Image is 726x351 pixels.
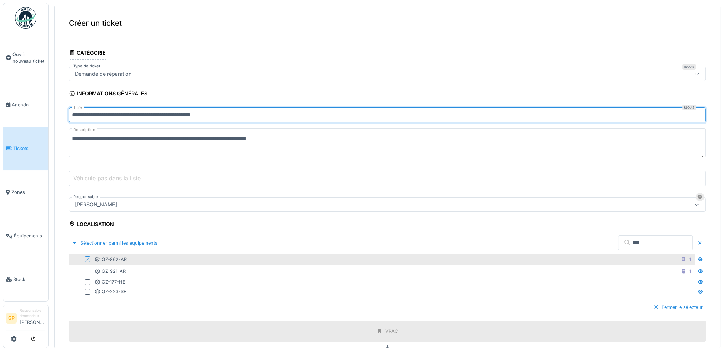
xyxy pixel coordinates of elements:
[3,170,48,214] a: Zones
[12,51,45,65] span: Ouvrir nouveau ticket
[689,256,691,263] div: 1
[15,7,36,29] img: Badge_color-CXgf-gQk.svg
[72,174,142,182] label: Véhicule pas dans la liste
[682,105,696,110] div: Requis
[689,268,691,275] div: 1
[95,256,127,263] div: GZ-862-AR
[3,214,48,257] a: Équipements
[55,6,720,40] div: Créer un ticket
[72,63,102,69] label: Type de ticket
[69,219,114,231] div: Localisation
[20,308,45,329] li: [PERSON_NAME]
[14,232,45,239] span: Équipements
[650,302,706,312] div: Fermer le sélecteur
[95,268,126,275] div: GZ-921-AR
[3,127,48,170] a: Tickets
[95,288,126,295] div: GZ-223-SF
[6,308,45,330] a: GP Responsable demandeur[PERSON_NAME]
[3,258,48,301] a: Stock
[11,189,45,196] span: Zones
[69,238,160,248] div: Sélectionner parmi les équipements
[385,328,398,335] div: VRAC
[13,276,45,283] span: Stock
[72,125,97,134] label: Description
[20,308,45,319] div: Responsable demandeur
[13,145,45,152] span: Tickets
[72,70,135,78] div: Demande de réparation
[6,313,17,324] li: GP
[69,88,147,100] div: Informations générales
[69,47,106,60] div: Catégorie
[72,194,100,200] label: Responsable
[72,201,120,209] div: [PERSON_NAME]
[3,32,48,83] a: Ouvrir nouveau ticket
[95,279,125,285] div: GZ-177-HE
[682,64,696,70] div: Requis
[12,101,45,108] span: Agenda
[72,105,84,111] label: Titre
[3,83,48,126] a: Agenda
